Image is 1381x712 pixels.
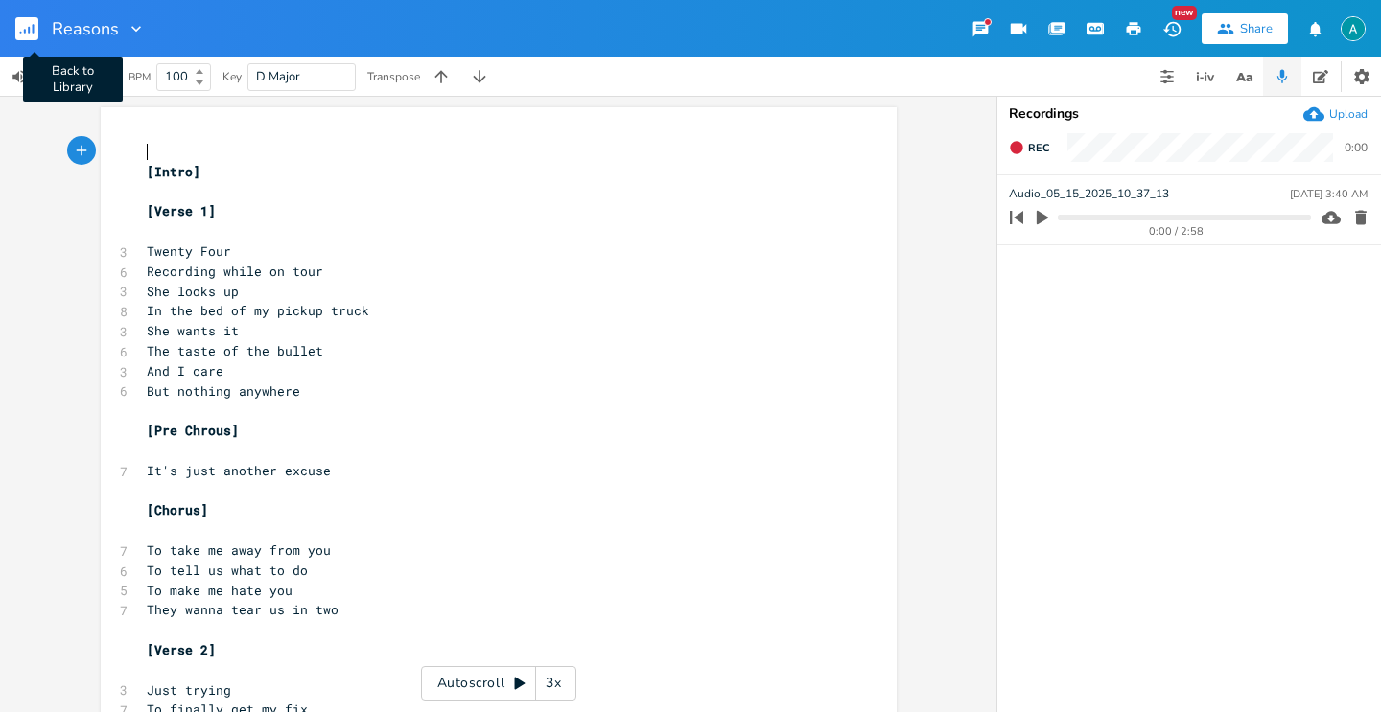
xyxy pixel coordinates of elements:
[1303,103,1368,125] button: Upload
[147,462,331,479] span: It's just another excuse
[147,302,369,319] span: In the bed of my pickup truck
[15,6,54,52] button: Back to Library
[1042,226,1311,237] div: 0:00 / 2:58
[147,641,216,658] span: [Verse 2]
[1202,13,1288,44] button: Share
[147,202,216,219] span: [Verse 1]
[1001,132,1057,163] button: Rec
[147,562,308,579] span: To tell us what to do
[147,163,200,180] span: [Intro]
[147,681,231,699] span: Just trying
[147,242,231,260] span: Twenty Four
[147,422,239,439] span: [Pre Chrous]
[421,666,576,701] div: Autoscroll
[367,71,420,82] div: Transpose
[1240,20,1273,37] div: Share
[147,582,293,599] span: To make me hate you
[1290,189,1368,199] div: [DATE] 3:40 AM
[1172,6,1197,20] div: New
[536,666,571,701] div: 3x
[147,501,208,518] span: [Chorus]
[147,601,339,618] span: They wanna tear us in two
[147,382,300,400] span: But nothing anywhere
[256,68,300,85] span: D Major
[52,20,119,37] span: Reasons
[1329,106,1368,122] div: Upload
[147,263,323,280] span: Recording while on tour
[129,72,151,82] div: BPM
[147,362,223,379] span: And I care
[1341,16,1366,41] img: Alex
[1028,141,1049,155] span: Rec
[1345,142,1368,153] div: 0:00
[147,342,323,359] span: The taste of the bullet
[1009,185,1169,203] span: Audio_05_15_2025_10_37_13
[147,541,331,559] span: To take me away from you
[1009,107,1369,121] div: Recordings
[147,283,239,300] span: She looks up
[222,71,242,82] div: Key
[1153,11,1191,46] button: New
[147,322,239,339] span: She wants it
